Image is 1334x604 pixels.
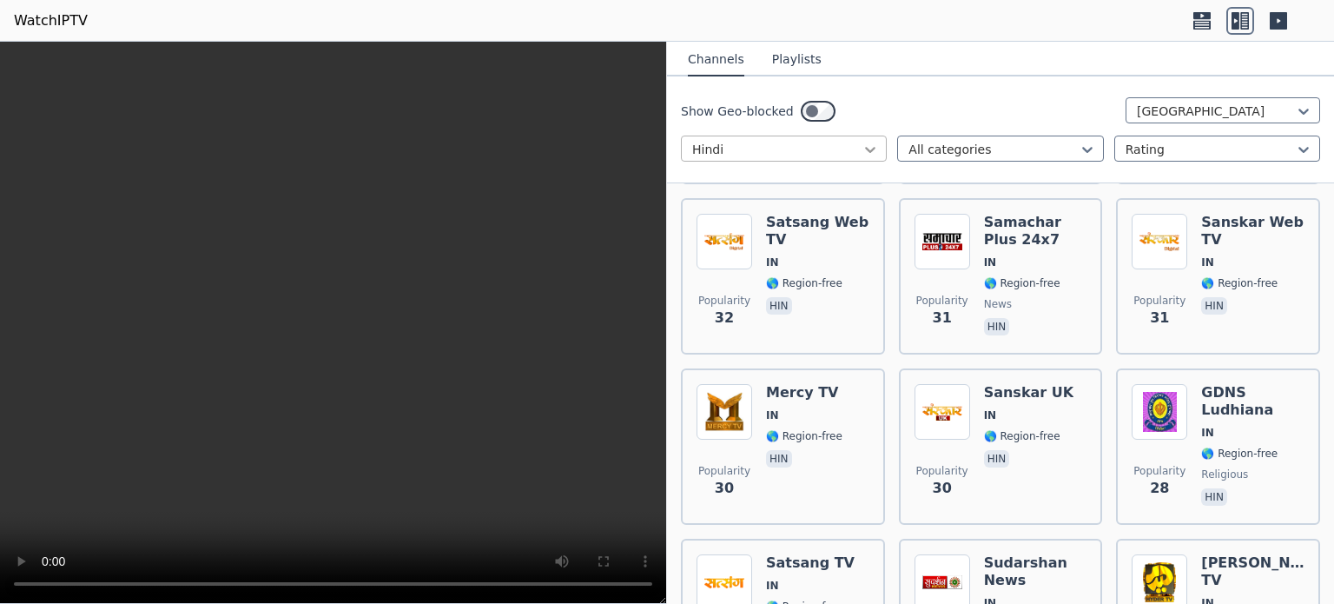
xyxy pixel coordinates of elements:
[681,103,794,120] label: Show Geo-blocked
[715,308,734,329] span: 32
[697,214,752,269] img: Satsang Web TV
[688,43,744,76] button: Channels
[984,384,1074,402] h6: Sanskar UK
[984,214,1087,249] h6: Samachar Plus 24x7
[1201,276,1278,290] span: 🌎 Region-free
[1201,468,1248,481] span: religious
[984,318,1010,335] p: hin
[1201,447,1278,461] span: 🌎 Region-free
[1201,488,1227,506] p: hin
[1150,308,1169,329] span: 31
[766,276,842,290] span: 🌎 Region-free
[766,256,779,269] span: IN
[1201,384,1304,419] h6: GDNS Ludhiana
[766,408,779,422] span: IN
[1201,554,1304,589] h6: [PERSON_NAME] TV
[1150,478,1169,499] span: 28
[766,214,869,249] h6: Satsang Web TV
[984,256,997,269] span: IN
[984,276,1060,290] span: 🌎 Region-free
[1132,384,1187,440] img: GDNS Ludhiana
[698,464,750,478] span: Popularity
[915,214,970,269] img: Samachar Plus 24x7
[698,294,750,308] span: Popularity
[697,384,752,440] img: Mercy TV
[766,450,792,468] p: hin
[766,297,792,315] p: hin
[1201,256,1214,269] span: IN
[933,308,952,329] span: 31
[915,384,970,440] img: Sanskar UK
[984,450,1010,468] p: hin
[1132,214,1187,269] img: Sanskar Web TV
[984,554,1087,589] h6: Sudarshan News
[1201,426,1214,440] span: IN
[984,408,997,422] span: IN
[1201,214,1304,249] h6: Sanskar Web TV
[766,554,855,572] h6: Satsang TV
[984,429,1060,443] span: 🌎 Region-free
[933,478,952,499] span: 30
[1133,464,1185,478] span: Popularity
[916,464,968,478] span: Popularity
[916,294,968,308] span: Popularity
[766,429,842,443] span: 🌎 Region-free
[14,10,88,31] a: WatchIPTV
[715,478,734,499] span: 30
[766,579,779,593] span: IN
[1133,294,1185,308] span: Popularity
[766,384,842,402] h6: Mercy TV
[1201,297,1227,315] p: hin
[772,43,822,76] button: Playlists
[984,297,1012,311] span: news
